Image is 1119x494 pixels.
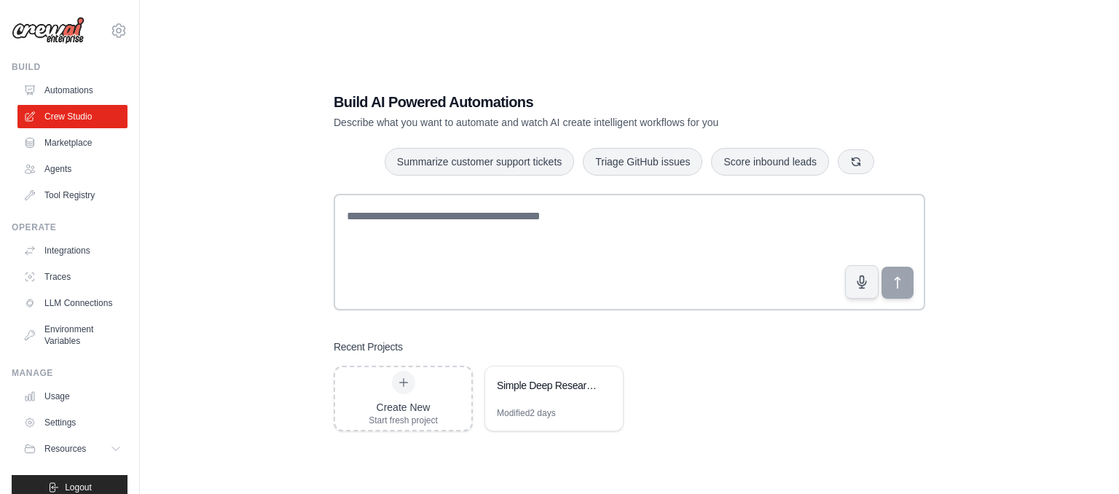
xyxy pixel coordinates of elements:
a: LLM Connections [17,291,127,315]
a: Integrations [17,239,127,262]
p: Describe what you want to automate and watch AI create intelligent workflows for you [334,115,823,130]
button: Summarize customer support tickets [385,148,574,176]
a: Tool Registry [17,184,127,207]
a: Automations [17,79,127,102]
a: Environment Variables [17,318,127,353]
a: Crew Studio [17,105,127,128]
button: Get new suggestions [838,149,874,174]
button: Resources [17,437,127,460]
div: Build [12,61,127,73]
a: Settings [17,411,127,434]
a: Agents [17,157,127,181]
button: Triage GitHub issues [583,148,702,176]
div: Start fresh project [369,415,438,426]
h1: Build AI Powered Automations [334,92,823,112]
div: Modified 2 days [497,407,556,419]
span: Resources [44,443,86,455]
h3: Recent Projects [334,340,403,354]
a: Marketplace [17,131,127,154]
img: Logo [12,17,85,44]
div: Operate [12,221,127,233]
span: Logout [65,482,92,493]
div: Simple Deep Research Crew [497,378,597,393]
div: Create New [369,400,438,415]
button: Click to speak your automation idea [845,265,879,299]
div: Manage [12,367,127,379]
button: Score inbound leads [711,148,829,176]
a: Traces [17,265,127,289]
a: Usage [17,385,127,408]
